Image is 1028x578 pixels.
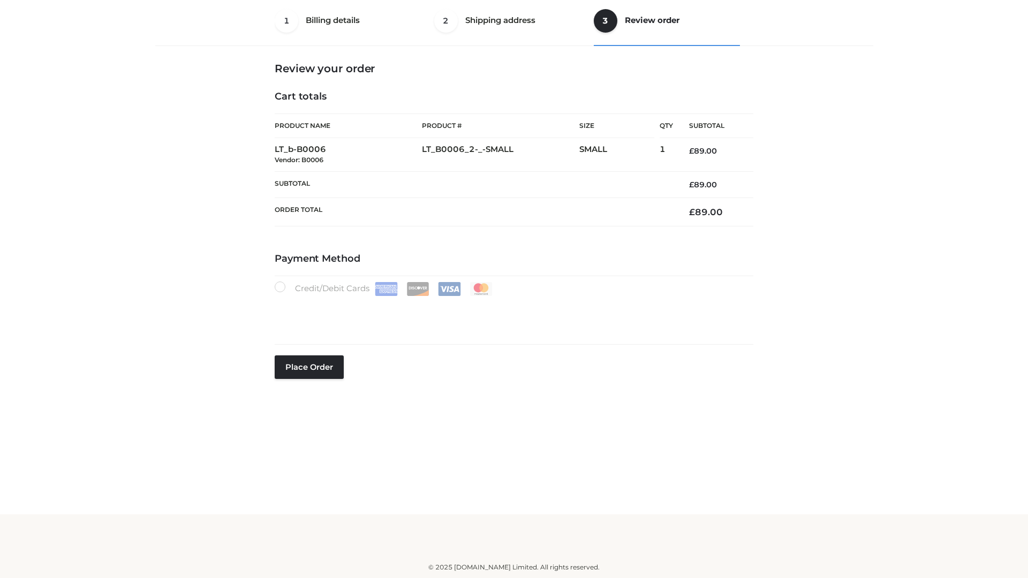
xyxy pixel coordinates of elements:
th: Size [579,114,654,138]
span: £ [689,207,695,217]
button: Place order [275,355,344,379]
img: Amex [375,282,398,296]
img: Discover [406,282,429,296]
bdi: 89.00 [689,180,717,189]
img: Mastercard [470,282,493,296]
h4: Cart totals [275,91,753,103]
th: Product Name [275,113,422,138]
td: LT_b-B0006 [275,138,422,172]
th: Product # [422,113,579,138]
th: Order Total [275,198,673,226]
h4: Payment Method [275,253,753,265]
bdi: 89.00 [689,207,723,217]
th: Subtotal [275,171,673,197]
span: £ [689,180,694,189]
img: Visa [438,282,461,296]
h3: Review your order [275,62,753,75]
bdi: 89.00 [689,146,717,156]
td: LT_B0006_2-_-SMALL [422,138,579,172]
iframe: Secure payment input frame [273,294,751,333]
label: Credit/Debit Cards [275,282,494,296]
span: £ [689,146,694,156]
th: Qty [660,113,673,138]
td: 1 [660,138,673,172]
div: © 2025 [DOMAIN_NAME] Limited. All rights reserved. [159,562,869,573]
small: Vendor: B0006 [275,156,323,164]
td: SMALL [579,138,660,172]
th: Subtotal [673,114,753,138]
